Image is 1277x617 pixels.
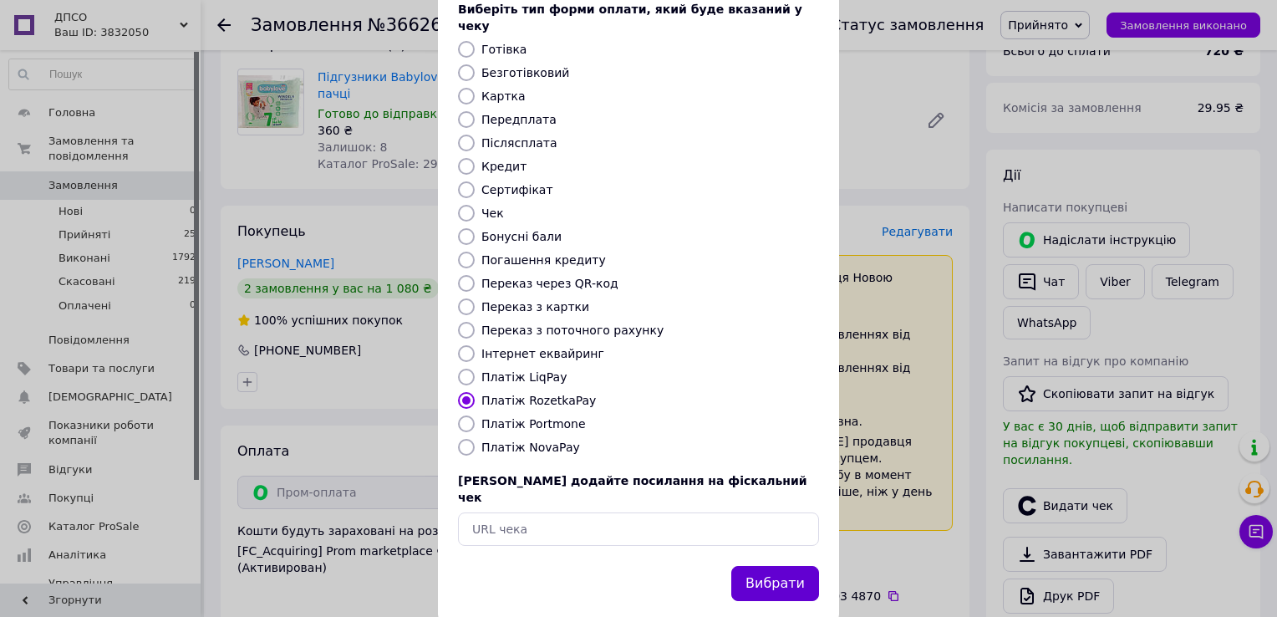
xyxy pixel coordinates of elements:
label: Сертифікат [481,183,553,196]
span: Виберіть тип форми оплати, який буде вказаний у чеку [458,3,802,33]
label: Готівка [481,43,527,56]
label: Бонусні бали [481,230,562,243]
label: Переказ з поточного рахунку [481,324,664,337]
label: Переказ з картки [481,300,589,314]
label: Платіж LiqPay [481,370,567,384]
label: Переказ через QR-код [481,277,618,290]
label: Чек [481,207,504,220]
label: Погашення кредиту [481,253,606,267]
label: Інтернет еквайринг [481,347,604,360]
input: URL чека [458,512,819,546]
button: Вибрати [731,566,819,602]
label: Післясплата [481,136,557,150]
label: Картка [481,89,526,103]
label: Кредит [481,160,527,173]
label: Платіж RozetkaPay [481,394,596,407]
span: [PERSON_NAME] додайте посилання на фіскальний чек [458,474,807,504]
label: Передплата [481,113,557,126]
label: Платіж NovaPay [481,441,580,454]
label: Безготівковий [481,66,569,79]
label: Платіж Portmone [481,417,586,431]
